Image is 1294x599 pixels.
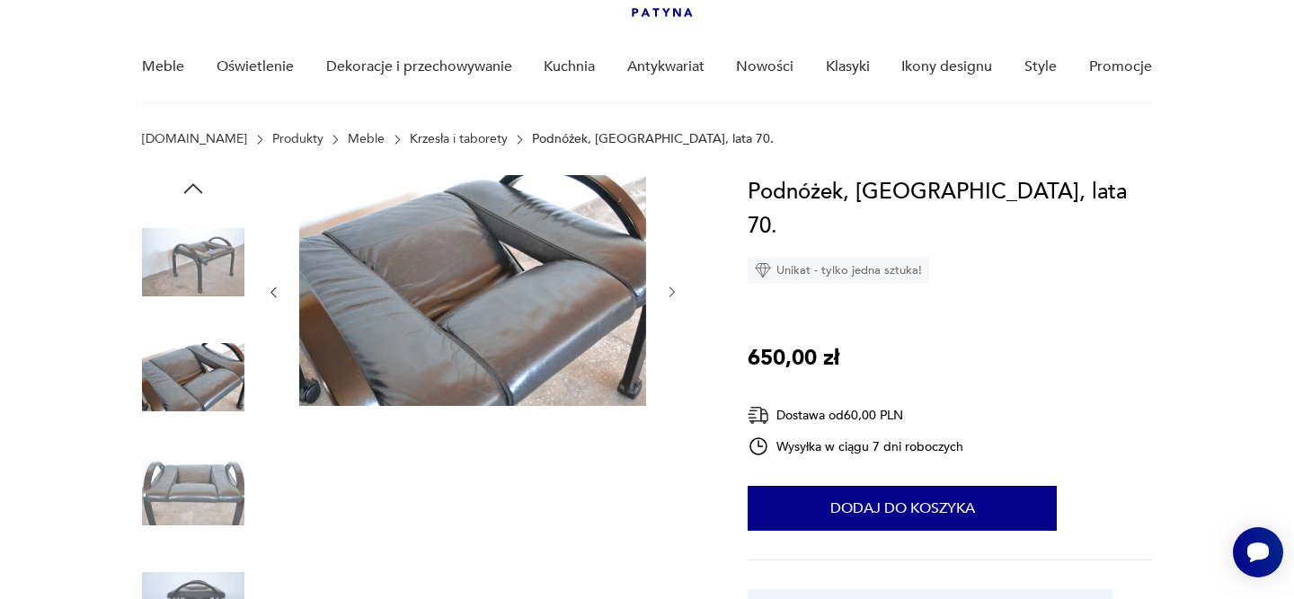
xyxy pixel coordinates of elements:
a: Meble [142,32,184,101]
a: Style [1024,32,1057,101]
a: Klasyki [826,32,870,101]
a: Oświetlenie [217,32,294,101]
img: Ikona dostawy [748,404,769,427]
a: Promocje [1089,32,1152,101]
a: [DOMAIN_NAME] [142,132,247,146]
iframe: Smartsupp widget button [1233,527,1283,577]
a: Nowości [736,32,793,101]
p: 650,00 zł [748,341,839,375]
img: Zdjęcie produktu Podnóżek, Włochy, lata 70. [142,326,244,428]
img: Zdjęcie produktu Podnóżek, Włochy, lata 70. [142,440,244,542]
a: Dekoracje i przechowywanie [326,32,512,101]
img: Zdjęcie produktu Podnóżek, Włochy, lata 70. [142,211,244,313]
div: Unikat - tylko jedna sztuka! [748,257,929,284]
a: Ikony designu [901,32,992,101]
a: Krzesła i taborety [410,132,508,146]
h1: Podnóżek, [GEOGRAPHIC_DATA], lata 70. [748,175,1151,243]
a: Kuchnia [544,32,595,101]
img: Zdjęcie produktu Podnóżek, Włochy, lata 70. [299,175,646,406]
div: Dostawa od 60,00 PLN [748,404,963,427]
button: Dodaj do koszyka [748,486,1057,531]
a: Antykwariat [627,32,705,101]
div: Wysyłka w ciągu 7 dni roboczych [748,436,963,457]
a: Produkty [272,132,323,146]
p: Podnóżek, [GEOGRAPHIC_DATA], lata 70. [532,132,774,146]
img: Ikona diamentu [755,262,771,278]
a: Meble [348,132,385,146]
